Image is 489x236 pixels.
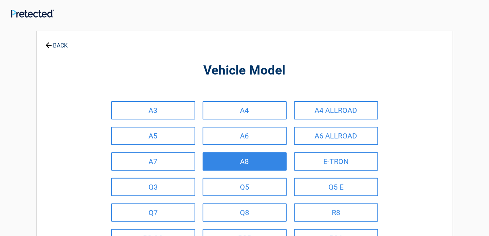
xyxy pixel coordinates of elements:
a: BACK [44,36,69,49]
a: A3 [111,101,195,119]
a: Q3 [111,178,195,196]
img: Main Logo [11,9,54,17]
h2: Vehicle Model [77,62,413,79]
a: R8 [294,203,378,222]
a: A8 [203,152,287,171]
a: A6 ALLROAD [294,127,378,145]
a: A5 [111,127,195,145]
a: E-TRON [294,152,378,171]
a: Q5 [203,178,287,196]
a: Q8 [203,203,287,222]
a: Q5 E [294,178,378,196]
a: A7 [111,152,195,171]
a: A4 [203,101,287,119]
a: A6 [203,127,287,145]
a: A4 ALLROAD [294,101,378,119]
a: Q7 [111,203,195,222]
